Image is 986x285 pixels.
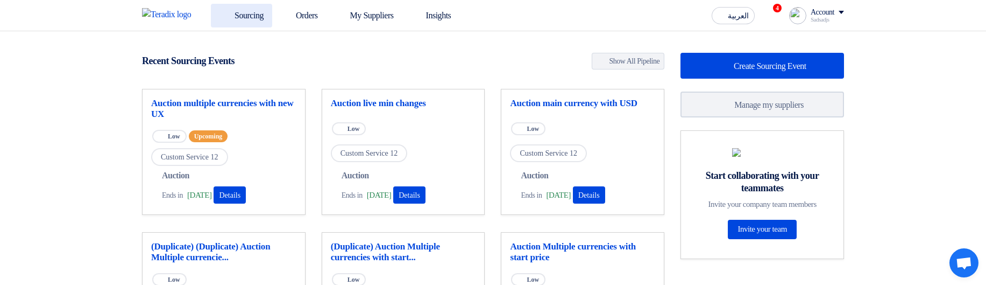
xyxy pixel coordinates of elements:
[142,8,198,21] img: Teradix logo
[592,53,665,69] a: Show All Pipeline
[734,61,806,71] span: Create Sourcing Event
[510,144,587,162] span: Custom Service 12
[402,4,460,27] a: Insights
[732,148,792,157] img: invite_your_team.svg
[527,125,539,133] span: Low
[142,55,235,67] h4: Recent Sourcing Events
[521,169,548,182] span: Auction
[162,169,189,182] span: Auction
[694,199,831,209] div: Invite your company team members
[527,276,539,283] span: Low
[728,12,749,20] span: العربية
[327,4,402,27] a: My Suppliers
[168,133,180,140] span: Low
[151,148,228,166] span: Custom Service 12
[162,190,183,201] span: Ends in
[811,17,844,23] div: Sadsadjs
[728,220,796,239] a: Invite your team
[189,130,228,142] span: Upcoming
[331,98,476,109] a: Auction live min changes
[151,241,296,263] a: (Duplicate) (Duplicate) Auction Multiple currencie...
[342,169,369,182] span: Auction
[773,4,782,12] span: 4
[393,186,425,204] button: Details
[510,98,655,109] a: Auction main currency with USD
[211,4,272,27] a: Sourcing
[789,7,806,24] img: profile_test.png
[712,7,755,24] button: العربية
[331,144,408,162] span: Custom Service 12
[811,8,834,17] div: Account
[214,186,246,204] button: Details
[347,125,360,133] span: Low
[680,92,844,117] a: Manage my suppliers
[168,276,180,283] span: Low
[547,189,571,201] span: [DATE]
[367,189,391,201] span: [DATE]
[573,186,605,204] button: Details
[347,276,360,283] span: Low
[272,4,327,27] a: Orders
[331,241,476,263] a: (Duplicate) Auction Multiple currencies with start...
[694,170,831,194] div: Start collaborating with your teammates
[510,241,655,263] a: Auction Multiple currencies with start price
[187,189,211,201] span: [DATE]
[151,98,296,120] a: Auction multiple currencies with new UX
[949,248,978,277] a: Open chat
[521,190,542,201] span: Ends in
[342,190,363,201] span: Ends in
